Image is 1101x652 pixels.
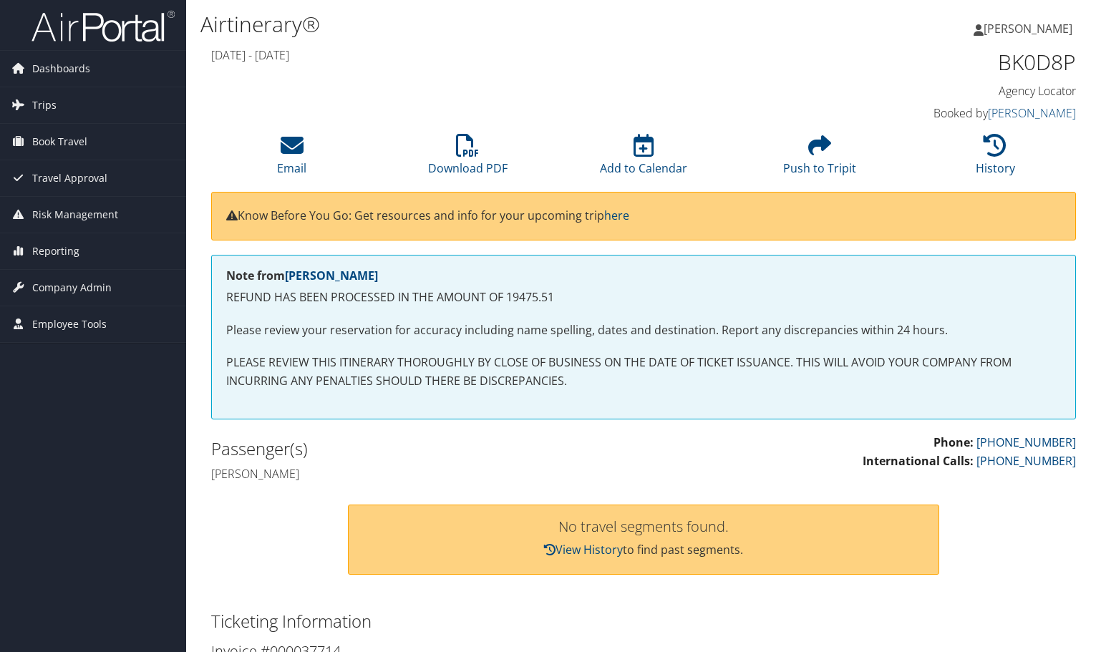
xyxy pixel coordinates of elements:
a: History [976,142,1015,176]
p: REFUND HAS BEEN PROCESSED IN THE AMOUNT OF 19475.51 [226,288,1061,307]
span: [PERSON_NAME] [984,21,1072,37]
h1: Airtinerary® [200,9,791,39]
span: Employee Tools [32,306,107,342]
strong: International Calls: [863,453,974,469]
a: here [604,208,629,223]
h4: Agency Locator [876,83,1077,99]
p: Please review your reservation for accuracy including name spelling, dates and destination. Repor... [226,321,1061,340]
a: [PHONE_NUMBER] [976,453,1076,469]
strong: Note from [226,268,378,283]
a: [PERSON_NAME] [988,105,1076,121]
h4: Booked by [876,105,1077,121]
a: [PHONE_NUMBER] [976,434,1076,450]
h2: Passenger(s) [211,437,633,461]
h4: [PERSON_NAME] [211,466,633,482]
strong: Phone: [933,434,974,450]
span: Risk Management [32,197,118,233]
p: to find past segments. [363,541,923,560]
p: PLEASE REVIEW THIS ITINERARY THOROUGHLY BY CLOSE OF BUSINESS ON THE DATE OF TICKET ISSUANCE. THIS... [226,354,1061,390]
span: Travel Approval [32,160,107,196]
a: View History [544,542,623,558]
img: airportal-logo.png [31,9,175,43]
a: Add to Calendar [600,142,687,176]
span: Trips [32,87,57,123]
a: [PERSON_NAME] [285,268,378,283]
p: Know Before You Go: Get resources and info for your upcoming trip [226,207,1061,225]
h2: Ticketing Information [211,609,1076,633]
span: Book Travel [32,124,87,160]
h1: BK0D8P [876,47,1077,77]
a: Push to Tripit [783,142,856,176]
a: Download PDF [428,142,508,176]
span: Reporting [32,233,79,269]
a: [PERSON_NAME] [974,7,1087,50]
h4: [DATE] - [DATE] [211,47,855,63]
h3: No travel segments found. [363,520,923,534]
a: Email [277,142,306,176]
span: Dashboards [32,51,90,87]
span: Company Admin [32,270,112,306]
